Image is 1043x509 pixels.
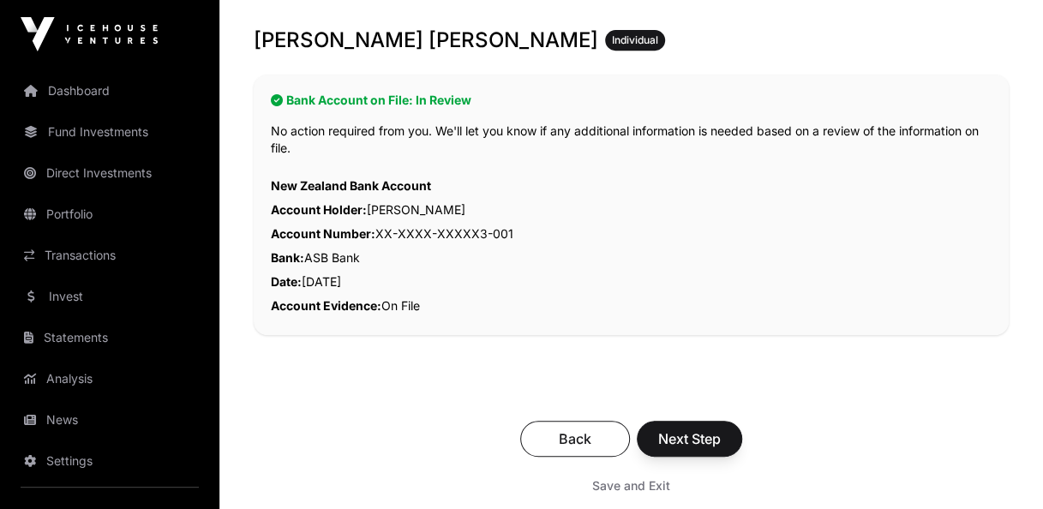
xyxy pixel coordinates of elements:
[542,428,608,449] span: Back
[271,294,992,318] p: On File
[14,442,206,480] a: Settings
[271,298,381,313] span: Account Evidence:
[14,401,206,439] a: News
[14,360,206,398] a: Analysis
[14,72,206,110] a: Dashboard
[271,270,992,294] p: [DATE]
[572,470,691,501] button: Save and Exit
[271,250,304,265] span: Bank:
[957,427,1043,509] iframe: Chat Widget
[271,202,367,217] span: Account Holder:
[14,319,206,356] a: Statements
[14,237,206,274] a: Transactions
[271,246,992,270] p: ASB Bank
[612,33,658,47] span: Individual
[271,222,992,246] p: XX-XXXX-XXXXX3-001
[271,92,992,109] h2: Bank Account on File: In Review
[637,421,742,457] button: Next Step
[658,428,721,449] span: Next Step
[271,198,992,222] p: [PERSON_NAME]
[271,274,302,289] span: Date:
[254,27,1009,54] h3: [PERSON_NAME] [PERSON_NAME]
[14,195,206,233] a: Portfolio
[520,421,630,457] button: Back
[14,278,206,315] a: Invest
[14,154,206,192] a: Direct Investments
[271,123,992,157] p: No action required from you. We'll let you know if any additional information is needed based on ...
[271,226,375,241] span: Account Number:
[14,113,206,151] a: Fund Investments
[21,17,158,51] img: Icehouse Ventures Logo
[592,477,670,494] span: Save and Exit
[271,174,992,198] p: New Zealand Bank Account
